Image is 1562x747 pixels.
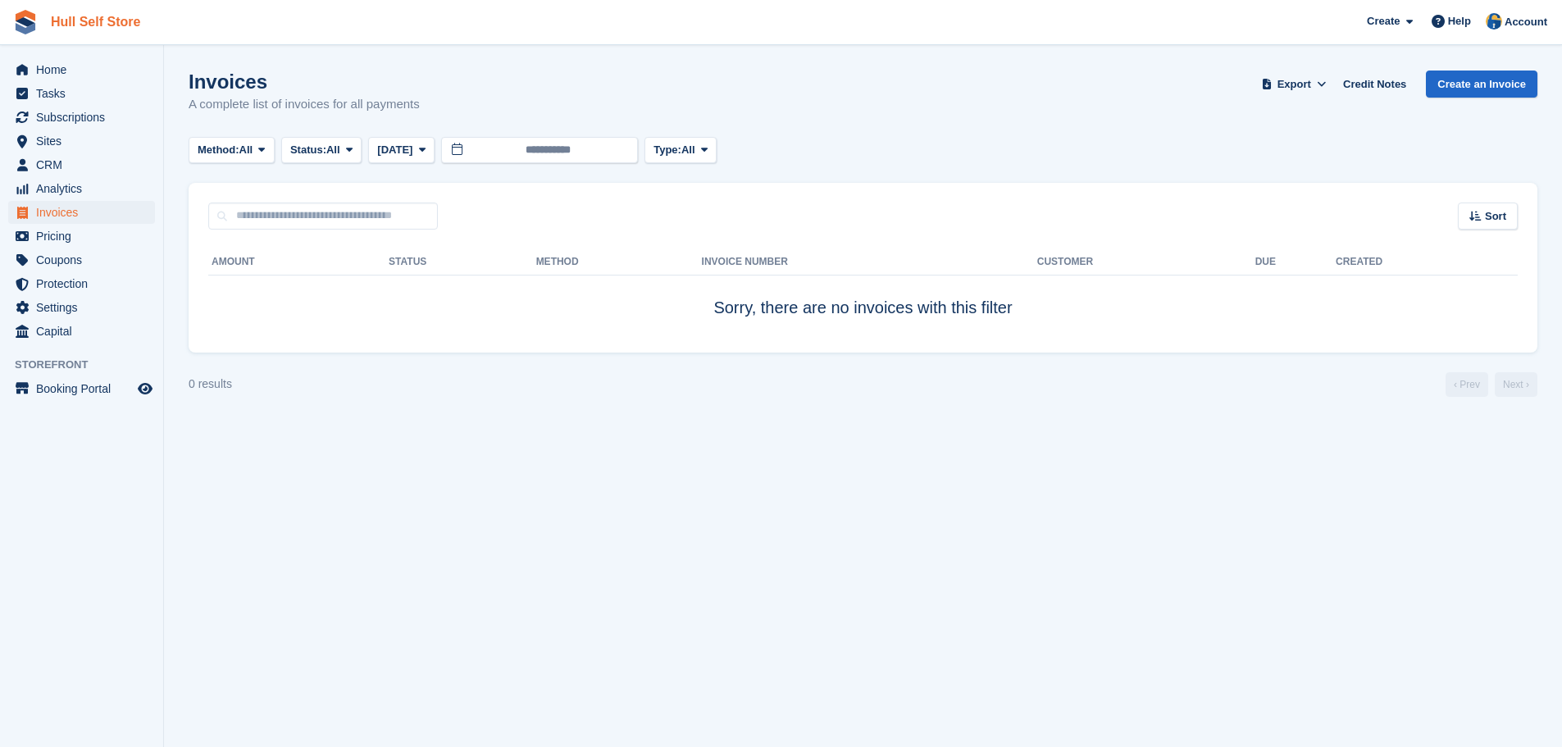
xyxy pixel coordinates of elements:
[36,296,134,319] span: Settings
[1495,372,1537,397] a: Next
[8,296,155,319] a: menu
[36,320,134,343] span: Capital
[189,95,420,114] p: A complete list of invoices for all payments
[1337,71,1413,98] a: Credit Notes
[1336,249,1518,276] th: Created
[36,201,134,224] span: Invoices
[189,137,275,164] button: Method: All
[290,142,326,158] span: Status:
[1037,249,1255,276] th: Customer
[36,248,134,271] span: Coupons
[36,272,134,295] span: Protection
[1426,71,1537,98] a: Create an Invoice
[189,376,232,393] div: 0 results
[8,58,155,81] a: menu
[1486,13,1502,30] img: Hull Self Store
[702,249,1037,276] th: Invoice Number
[1442,372,1541,397] nav: Page
[653,142,681,158] span: Type:
[36,225,134,248] span: Pricing
[15,357,163,373] span: Storefront
[1505,14,1547,30] span: Account
[189,71,420,93] h1: Invoices
[536,249,702,276] th: Method
[239,142,253,158] span: All
[1277,76,1311,93] span: Export
[8,272,155,295] a: menu
[713,298,1012,317] span: Sorry, there are no invoices with this filter
[198,142,239,158] span: Method:
[8,320,155,343] a: menu
[281,137,362,164] button: Status: All
[1485,208,1506,225] span: Sort
[377,142,412,158] span: [DATE]
[1255,249,1336,276] th: Due
[135,379,155,399] a: Preview store
[8,177,155,200] a: menu
[36,153,134,176] span: CRM
[8,201,155,224] a: menu
[36,377,134,400] span: Booking Portal
[681,142,695,158] span: All
[389,249,536,276] th: Status
[1367,13,1400,30] span: Create
[326,142,340,158] span: All
[8,82,155,105] a: menu
[36,130,134,153] span: Sites
[8,106,155,129] a: menu
[44,8,147,35] a: Hull Self Store
[8,153,155,176] a: menu
[36,82,134,105] span: Tasks
[8,377,155,400] a: menu
[644,137,717,164] button: Type: All
[13,10,38,34] img: stora-icon-8386f47178a22dfd0bd8f6a31ec36ba5ce8667c1dd55bd0f319d3a0aa187defe.svg
[36,106,134,129] span: Subscriptions
[8,130,155,153] a: menu
[1258,71,1330,98] button: Export
[368,137,435,164] button: [DATE]
[1446,372,1488,397] a: Previous
[36,177,134,200] span: Analytics
[208,249,389,276] th: Amount
[8,248,155,271] a: menu
[1448,13,1471,30] span: Help
[8,225,155,248] a: menu
[36,58,134,81] span: Home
